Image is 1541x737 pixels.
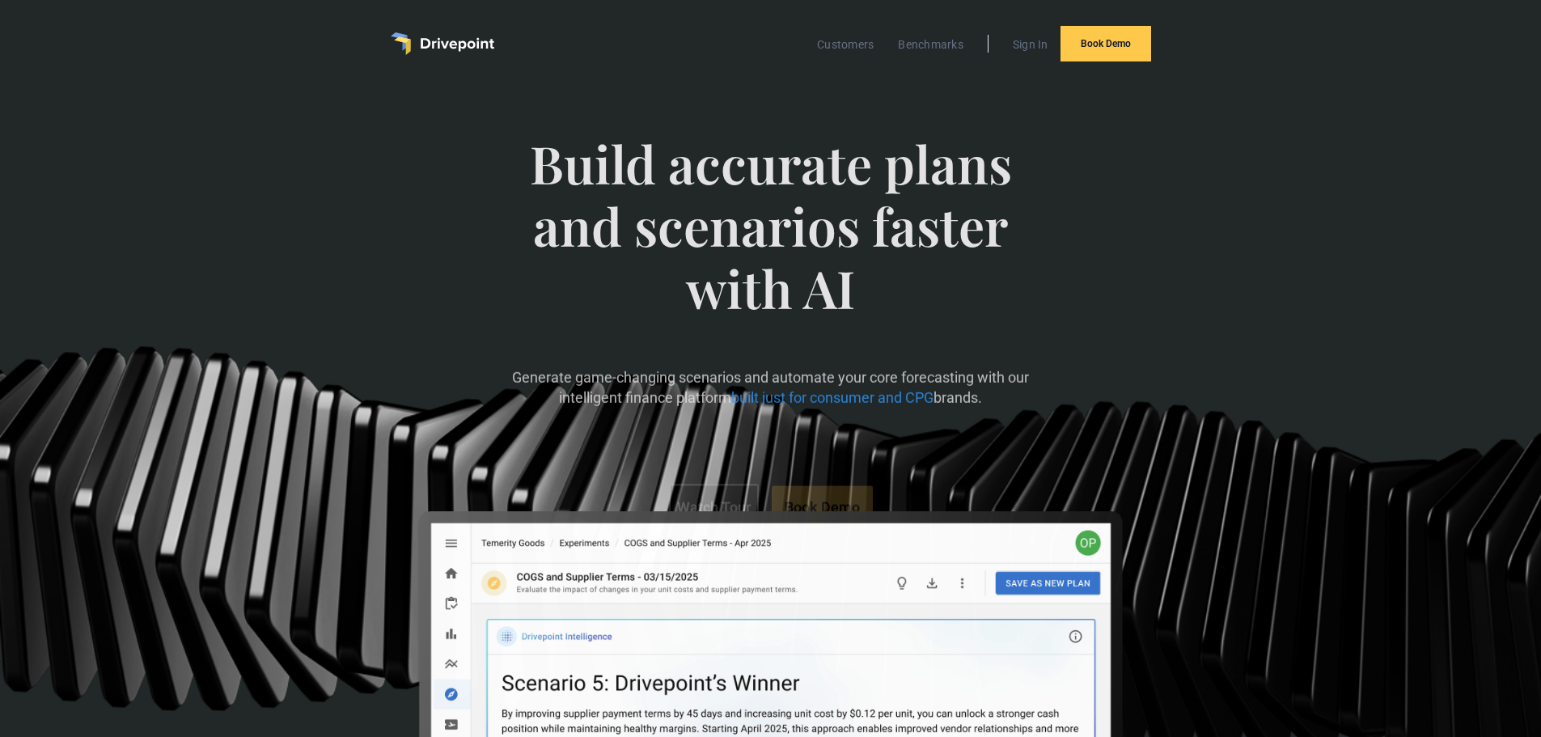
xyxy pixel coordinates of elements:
[809,34,882,55] a: Customers
[772,485,873,528] a: Book Demo
[731,389,933,406] span: built just for consumer and CPG
[890,34,972,55] a: Benchmarks
[669,484,759,530] a: Watch Tour
[391,32,494,55] a: home
[505,367,1036,408] p: Generate game-changing scenarios and automate your core forecasting with our intelligent finance ...
[1060,26,1151,61] a: Book Demo
[1005,34,1056,55] a: Sign In
[505,133,1036,351] span: Build accurate plans and scenarios faster with AI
